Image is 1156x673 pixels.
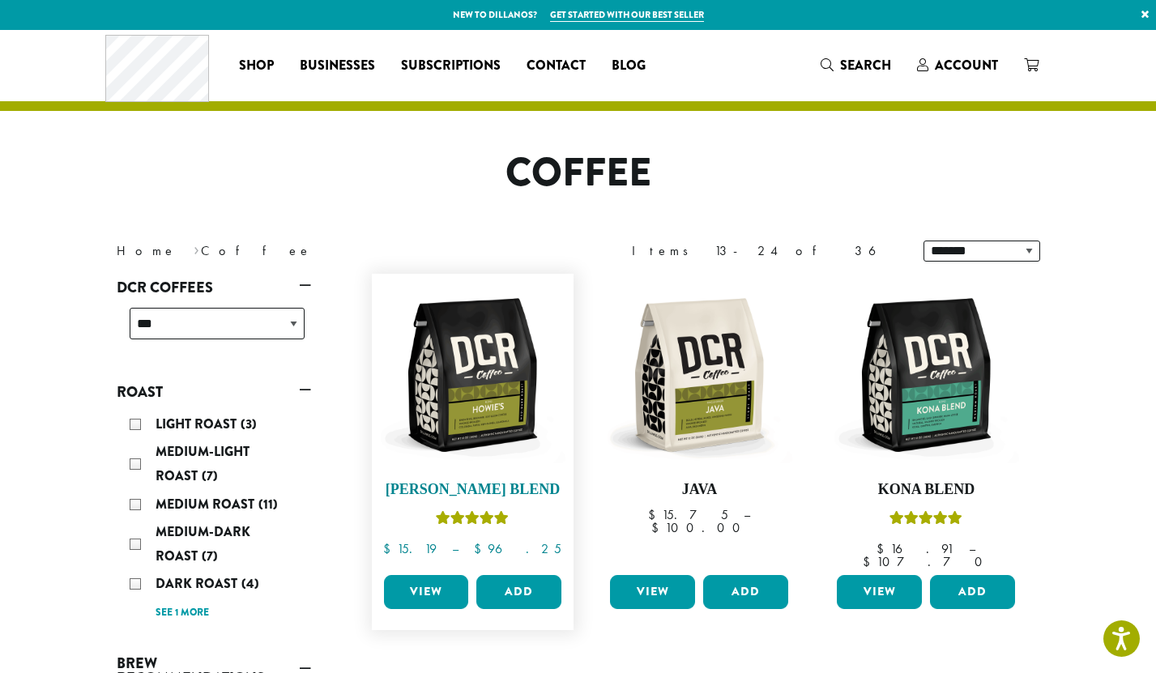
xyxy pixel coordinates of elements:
[239,56,274,76] span: Shop
[156,415,241,433] span: Light Roast
[935,56,998,75] span: Account
[202,547,218,565] span: (7)
[877,540,953,557] bdi: 16.91
[117,301,311,359] div: DCR Coffees
[610,575,695,609] a: View
[703,575,788,609] button: Add
[300,56,375,76] span: Businesses
[379,282,565,468] img: DCR-12oz-Howies-Stock-scaled.png
[380,282,566,569] a: [PERSON_NAME] BlendRated 4.67 out of 5
[156,442,250,485] span: Medium-Light Roast
[156,574,241,593] span: Dark Roast
[889,509,962,533] div: Rated 5.00 out of 5
[744,506,750,523] span: –
[833,282,1019,468] img: DCR-12oz-Kona-Blend-Stock-scaled.png
[156,522,250,565] span: Medium-Dark Roast
[648,506,728,523] bdi: 15.75
[863,553,877,570] span: $
[452,540,459,557] span: –
[863,553,990,570] bdi: 107.70
[606,481,792,499] h4: Java
[474,540,561,557] bdi: 96.25
[117,378,311,406] a: Roast
[156,605,209,621] a: See 1 more
[550,8,704,22] a: Get started with our best seller
[156,495,258,513] span: Medium Roast
[241,415,257,433] span: (3)
[258,495,278,513] span: (11)
[380,481,566,499] h4: [PERSON_NAME] Blend
[105,150,1052,197] h1: Coffee
[436,509,509,533] div: Rated 4.67 out of 5
[833,481,1019,499] h4: Kona Blend
[117,406,311,630] div: Roast
[877,540,890,557] span: $
[117,274,311,301] a: DCR Coffees
[837,575,922,609] a: View
[606,282,792,569] a: Java
[969,540,975,557] span: –
[384,575,469,609] a: View
[606,282,792,468] img: DCR-12oz-Java-Stock-scaled.png
[241,574,259,593] span: (4)
[648,506,662,523] span: $
[476,575,561,609] button: Add
[930,575,1015,609] button: Add
[840,56,891,75] span: Search
[833,282,1019,569] a: Kona BlendRated 5.00 out of 5
[474,540,488,557] span: $
[632,241,899,261] div: Items 13-24 of 36
[117,241,554,261] nav: Breadcrumb
[651,519,665,536] span: $
[383,540,437,557] bdi: 15.19
[226,53,287,79] a: Shop
[808,52,904,79] a: Search
[202,466,218,485] span: (7)
[612,56,646,76] span: Blog
[401,56,501,76] span: Subscriptions
[383,540,397,557] span: $
[194,236,199,261] span: ›
[527,56,586,76] span: Contact
[117,242,177,259] a: Home
[651,519,748,536] bdi: 100.00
